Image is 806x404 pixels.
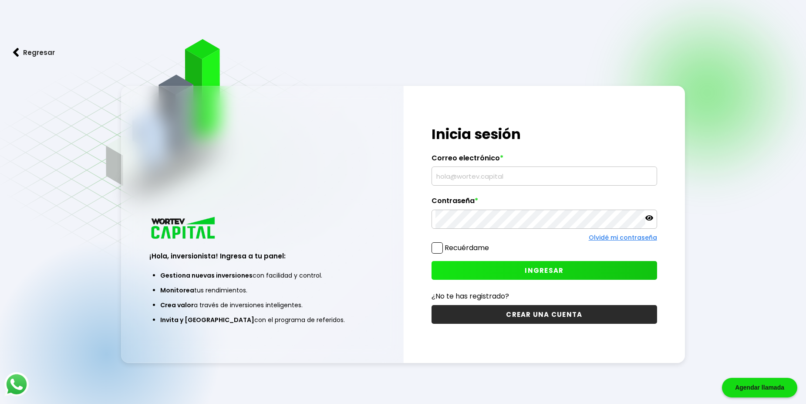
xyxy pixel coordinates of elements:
[160,268,364,283] li: con facilidad y control.
[432,305,657,324] button: CREAR UNA CUENTA
[432,154,657,167] label: Correo electrónico
[149,251,375,261] h3: ¡Hola, inversionista! Ingresa a tu panel:
[432,291,657,302] p: ¿No te has registrado?
[160,312,364,327] li: con el programa de referidos.
[432,124,657,145] h1: Inicia sesión
[435,167,653,185] input: hola@wortev.capital
[4,372,29,397] img: logos_whatsapp-icon.242b2217.svg
[445,243,489,253] label: Recuérdame
[149,216,218,241] img: logo_wortev_capital
[589,233,657,242] a: Olvidé mi contraseña
[160,271,253,280] span: Gestiona nuevas inversiones
[722,378,797,397] div: Agendar llamada
[432,291,657,324] a: ¿No te has registrado?CREAR UNA CUENTA
[160,283,364,298] li: tus rendimientos.
[432,261,657,280] button: INGRESAR
[160,316,254,324] span: Invita y [GEOGRAPHIC_DATA]
[160,286,194,295] span: Monitorea
[432,197,657,210] label: Contraseña
[525,266,563,275] span: INGRESAR
[160,298,364,312] li: a través de inversiones inteligentes.
[13,48,19,57] img: flecha izquierda
[160,301,194,309] span: Crea valor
